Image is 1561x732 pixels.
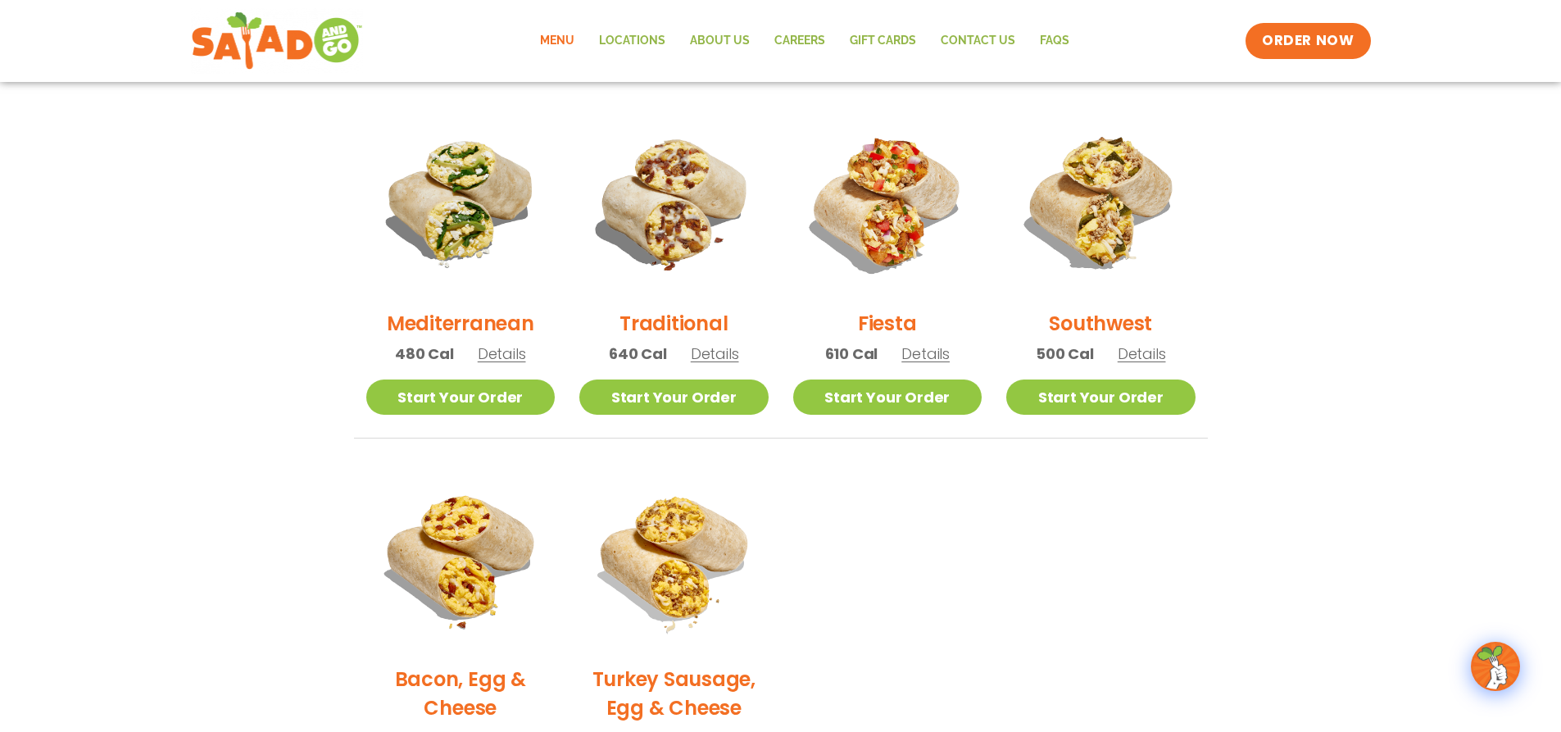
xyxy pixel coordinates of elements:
a: Locations [587,22,678,60]
a: FAQs [1028,22,1082,60]
a: Start Your Order [793,380,982,415]
span: Details [478,343,526,364]
img: Product photo for Southwest [1006,107,1196,297]
a: ORDER NOW [1246,23,1370,59]
h2: Mediterranean [387,309,534,338]
h2: Traditional [619,309,728,338]
a: Careers [762,22,837,60]
img: wpChatIcon [1473,643,1518,689]
span: 610 Cal [825,343,878,365]
span: Details [901,343,950,364]
a: Menu [528,22,587,60]
a: About Us [678,22,762,60]
span: Details [1118,343,1166,364]
h2: Fiesta [858,309,917,338]
a: Start Your Order [579,380,769,415]
img: Product photo for Traditional [579,107,769,297]
a: Start Your Order [366,380,556,415]
img: new-SAG-logo-768×292 [191,8,364,74]
span: 640 Cal [609,343,667,365]
span: Details [691,343,739,364]
a: Contact Us [928,22,1028,60]
img: Product photo for Fiesta [793,107,982,297]
img: Product photo for Mediterranean Breakfast Burrito [366,107,556,297]
img: Product photo for Turkey Sausage, Egg & Cheese [579,463,769,652]
span: 480 Cal [395,343,454,365]
span: 500 Cal [1036,343,1094,365]
a: Start Your Order [1006,380,1196,415]
a: GIFT CARDS [837,22,928,60]
h2: Bacon, Egg & Cheese [366,665,556,722]
img: Product photo for Bacon, Egg & Cheese [366,463,556,652]
h2: Turkey Sausage, Egg & Cheese [579,665,769,722]
nav: Menu [528,22,1082,60]
h2: Southwest [1049,309,1152,338]
span: ORDER NOW [1262,31,1354,51]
